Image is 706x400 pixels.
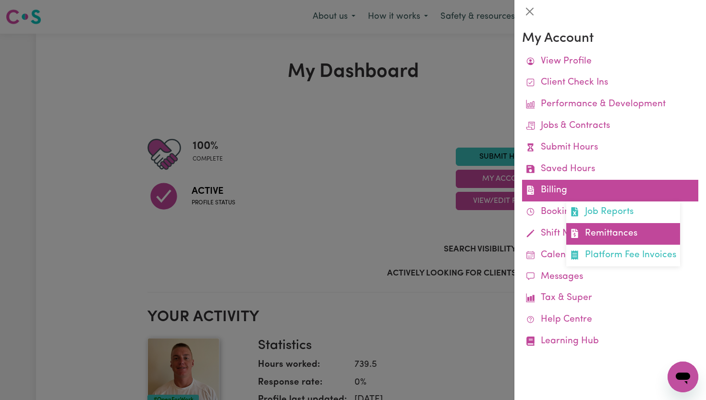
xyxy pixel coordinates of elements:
[522,51,698,73] a: View Profile
[522,266,698,288] a: Messages
[522,309,698,331] a: Help Centre
[522,4,537,19] button: Close
[522,31,698,47] h3: My Account
[566,223,680,245] a: Remittances
[566,245,680,266] a: Platform Fee Invoices
[522,115,698,137] a: Jobs & Contracts
[522,94,698,115] a: Performance & Development
[522,159,698,180] a: Saved Hours
[522,331,698,352] a: Learning Hub
[566,201,680,223] a: Job Reports
[522,245,698,266] a: Calendar
[522,72,698,94] a: Client Check Ins
[522,201,698,223] a: Bookings
[522,223,698,245] a: Shift Notes
[668,362,698,392] iframe: Button to launch messaging window
[522,180,698,201] a: BillingJob ReportsRemittancesPlatform Fee Invoices
[522,137,698,159] a: Submit Hours
[522,287,698,309] a: Tax & Super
